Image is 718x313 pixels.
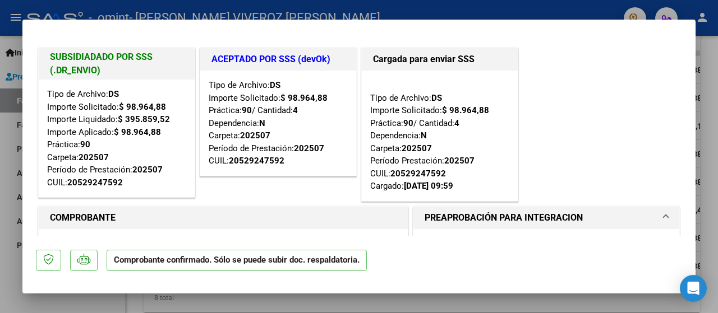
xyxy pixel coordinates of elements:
[370,79,509,193] div: Tipo de Archivo: Importe Solicitado: Práctica: / Cantidad: Dependencia: Carpeta: Período Prestaci...
[413,207,679,229] mat-expansion-panel-header: PREAPROBACIÓN PARA INTEGRACION
[402,143,432,153] strong: 202507
[390,167,446,180] div: 20529247592
[421,130,427,141] strong: N
[242,105,252,115] strong: 90
[50,50,183,77] h1: SUBSIDIADADO POR SSS (.DR_ENVIO)
[373,53,507,66] h1: Cargada para enviar SSS
[294,143,324,153] strong: 202507
[114,127,161,137] strong: $ 98.964,88
[67,176,123,189] div: 20529247592
[229,155,284,167] div: 20529247592
[79,152,109,162] strong: 202507
[132,165,163,175] strong: 202507
[259,118,265,128] strong: N
[211,53,345,66] h1: ACEPTADO POR SSS (devOk)
[454,118,459,128] strong: 4
[47,88,186,189] div: Tipo de Archivo: Importe Solicitado: Importe Liquidado: Importe Aplicado: Práctica: Carpeta: Perí...
[431,93,442,103] strong: DS
[280,93,328,103] strong: $ 98.964,88
[403,118,413,128] strong: 90
[293,105,298,115] strong: 4
[680,275,707,302] div: Open Intercom Messenger
[209,79,348,167] div: Tipo de Archivo: Importe Solicitado: Práctica: / Cantidad: Dependencia: Carpeta: Período de Prest...
[50,212,116,223] strong: COMPROBANTE
[444,156,475,166] strong: 202507
[404,181,453,191] strong: [DATE] 09:59
[270,80,280,90] strong: DS
[240,130,270,141] strong: 202507
[108,89,119,99] strong: DS
[425,211,583,225] h1: PREAPROBACIÓN PARA INTEGRACION
[118,114,170,124] strong: $ 395.859,52
[80,139,90,150] strong: 90
[442,105,489,115] strong: $ 98.964,88
[107,250,367,272] p: Comprobante confirmado. Sólo se puede subir doc. respaldatoria.
[119,102,166,112] strong: $ 98.964,88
